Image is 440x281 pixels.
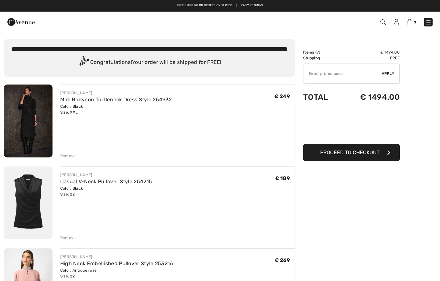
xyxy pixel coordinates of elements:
[340,55,400,61] td: Free
[12,56,287,69] div: Congratulations! Your order will be shipped for FREE!
[60,90,172,96] div: [PERSON_NAME]
[236,3,237,8] span: |
[60,96,172,103] a: Midi Bodycon Turtleneck Dress Style 254932
[4,166,53,239] img: Casual V-Neck Pullover Style 254215
[303,144,400,161] button: Proceed to Checkout
[60,172,152,178] div: [PERSON_NAME]
[60,186,152,197] div: Color: Black Size: 22
[60,267,173,279] div: Color: Antique rose Size: 22
[7,18,35,25] a: 1ère Avenue
[303,86,340,108] td: Total
[60,104,172,115] div: Color: Black Size: XXL
[407,18,416,26] a: 7
[380,19,386,25] img: Search
[425,19,432,25] img: Menu
[340,86,400,108] td: € 1494.00
[320,149,379,156] span: Proceed to Checkout
[60,260,173,266] a: High Neck Embellished Pullover Style 253216
[275,257,290,263] span: € 269
[303,64,382,83] input: Promo code
[241,3,263,8] a: Easy Returns
[60,254,173,260] div: [PERSON_NAME]
[407,19,412,25] img: Shopping Bag
[274,93,290,99] span: € 249
[177,3,233,8] a: Free shipping on orders over €130
[77,56,90,69] img: Congratulation2.svg
[414,20,416,25] span: 7
[317,50,319,55] span: 7
[303,55,340,61] td: Shipping
[394,19,399,25] img: My Info
[7,15,35,28] img: 1ère Avenue
[382,71,395,76] span: Apply
[60,153,76,159] div: Remove
[4,85,53,157] img: Midi Bodycon Turtleneck Dress Style 254932
[60,235,76,241] div: Remove
[60,178,152,185] a: Casual V-Neck Pullover Style 254215
[303,49,340,55] td: Items ( )
[275,175,290,181] span: € 189
[303,108,400,142] iframe: PayPal
[340,49,400,55] td: € 1494.00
